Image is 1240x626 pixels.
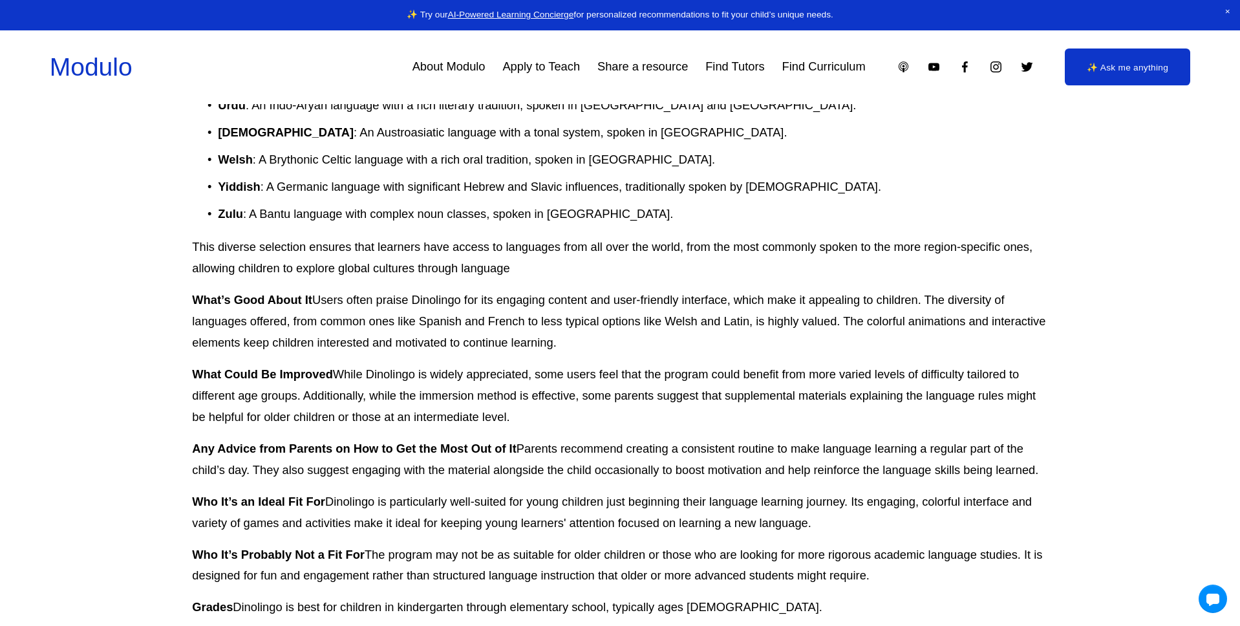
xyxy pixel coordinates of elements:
[192,442,517,455] strong: Any Advice from Parents on How to Get the Most Out of It
[705,56,765,80] a: Find Tutors
[218,122,1047,144] p: : An Austroasiatic language with a tonal system, spoken in [GEOGRAPHIC_DATA].
[192,290,1047,354] p: Users often praise Dinolingo for its engaging content and user-friendly interface, which make it ...
[192,237,1047,279] p: This diverse selection ensures that learners have access to languages from all over the world, fr...
[412,56,486,80] a: About Modulo
[218,207,243,221] strong: Zulu
[192,367,333,381] strong: What Could Be Improved
[218,204,1047,225] p: : A Bantu language with complex noun classes, spoken in [GEOGRAPHIC_DATA].
[927,60,941,74] a: YouTube
[1065,49,1190,85] a: ✨ Ask me anything
[897,60,910,74] a: Apple Podcasts
[218,177,1047,198] p: : A Germanic language with significant Hebrew and Slavic influences, traditionally spoken by [DEM...
[989,60,1003,74] a: Instagram
[502,56,580,80] a: Apply to Teach
[1020,60,1034,74] a: Twitter
[192,438,1047,481] p: Parents recommend creating a consistent routine to make language learning a regular part of the c...
[192,597,1047,618] p: Dinolingo is best for children in kindergarten through elementary school, typically ages [DEMOGRA...
[192,548,365,561] strong: Who It’s Probably Not a Fit For
[192,364,1047,428] p: While Dinolingo is widely appreciated, some users feel that the program could benefit from more v...
[448,10,574,19] a: AI-Powered Learning Concierge
[192,491,1047,534] p: Dinolingo is particularly well-suited for young children just beginning their language learning j...
[218,153,253,166] strong: Welsh
[782,56,866,80] a: Find Curriculum
[218,98,246,112] strong: Urdu
[218,149,1047,171] p: : A Brythonic Celtic language with a rich oral tradition, spoken in [GEOGRAPHIC_DATA].
[218,180,260,193] strong: Yiddish
[192,495,325,508] strong: Who It’s an Ideal Fit For
[192,545,1047,587] p: The program may not be as suitable for older children or those who are looking for more rigorous ...
[50,53,133,81] a: Modulo
[192,600,233,614] strong: Grades
[597,56,688,80] a: Share a resource
[218,95,1047,116] p: : An Indo-Aryan language with a rich literary tradition, spoken in [GEOGRAPHIC_DATA] and [GEOGRAP...
[192,293,312,307] strong: What’s Good About It
[958,60,972,74] a: Facebook
[218,125,354,139] strong: [DEMOGRAPHIC_DATA]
